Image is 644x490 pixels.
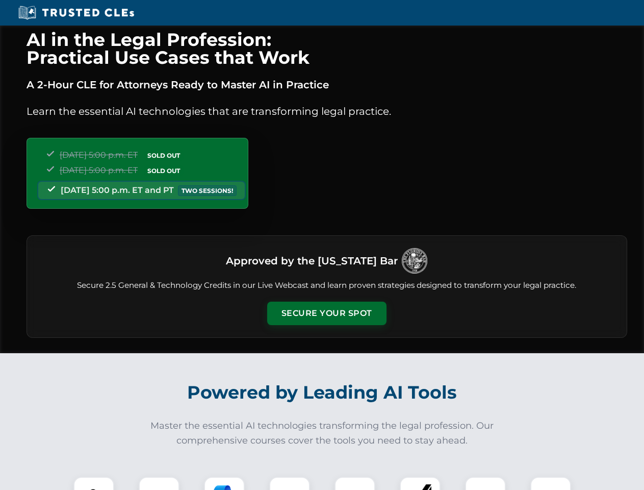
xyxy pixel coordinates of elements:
p: Secure 2.5 General & Technology Credits in our Live Webcast and learn proven strategies designed ... [39,280,614,291]
h1: AI in the Legal Profession: Practical Use Cases that Work [27,31,627,66]
span: [DATE] 5:00 p.m. ET [60,165,138,175]
span: SOLD OUT [144,150,184,161]
p: Master the essential AI technologies transforming the legal profession. Our comprehensive courses... [144,419,501,448]
p: Learn the essential AI technologies that are transforming legal practice. [27,103,627,119]
span: [DATE] 5:00 p.m. ET [60,150,138,160]
h3: Approved by the [US_STATE] Bar [226,252,398,270]
h2: Powered by Leading AI Tools [40,375,605,410]
button: Secure Your Spot [267,302,387,325]
p: A 2-Hour CLE for Attorneys Ready to Master AI in Practice [27,77,627,93]
img: Logo [402,248,427,274]
img: Trusted CLEs [15,5,137,20]
span: SOLD OUT [144,165,184,176]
